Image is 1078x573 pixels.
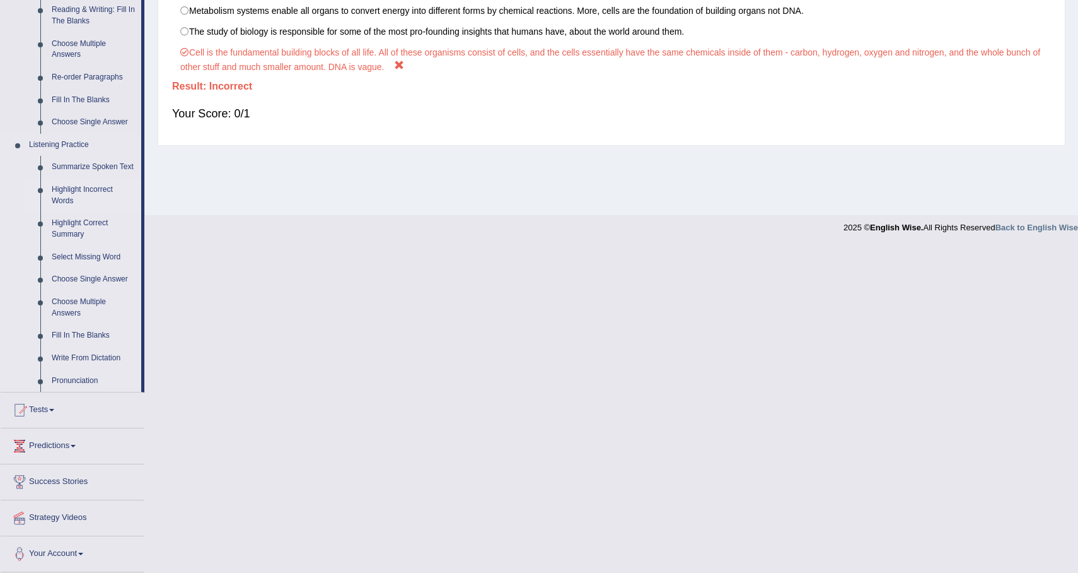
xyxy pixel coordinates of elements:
[1,500,144,532] a: Strategy Videos
[172,42,1051,78] label: Cell is the fundamental building blocks of all life. All of these organisms consist of cells, and...
[46,179,141,212] a: Highlight Incorrect Words
[172,81,1051,92] h4: Result:
[46,66,141,89] a: Re-order Paragraphs
[1,393,144,424] a: Tests
[46,268,141,291] a: Choose Single Answer
[1,464,144,496] a: Success Stories
[995,223,1078,232] a: Back to English Wise
[172,98,1051,129] div: Your Score: 0/1
[46,246,141,269] a: Select Missing Word
[46,33,141,66] a: Choose Multiple Answers
[172,21,1051,42] label: The study of biology is responsible for some of the most pro-founding insights that humans have, ...
[46,324,141,347] a: Fill In The Blanks
[46,347,141,370] a: Write From Dictation
[46,212,141,245] a: Highlight Correct Summary
[843,215,1078,233] div: 2025 © All Rights Reserved
[46,111,141,134] a: Choose Single Answer
[46,370,141,393] a: Pronunciation
[1,536,144,568] a: Your Account
[46,89,141,112] a: Fill In The Blanks
[870,223,923,232] strong: English Wise.
[46,156,141,179] a: Summarize Spoken Text
[23,134,141,157] a: Listening Practice
[1,428,144,460] a: Predictions
[46,291,141,324] a: Choose Multiple Answers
